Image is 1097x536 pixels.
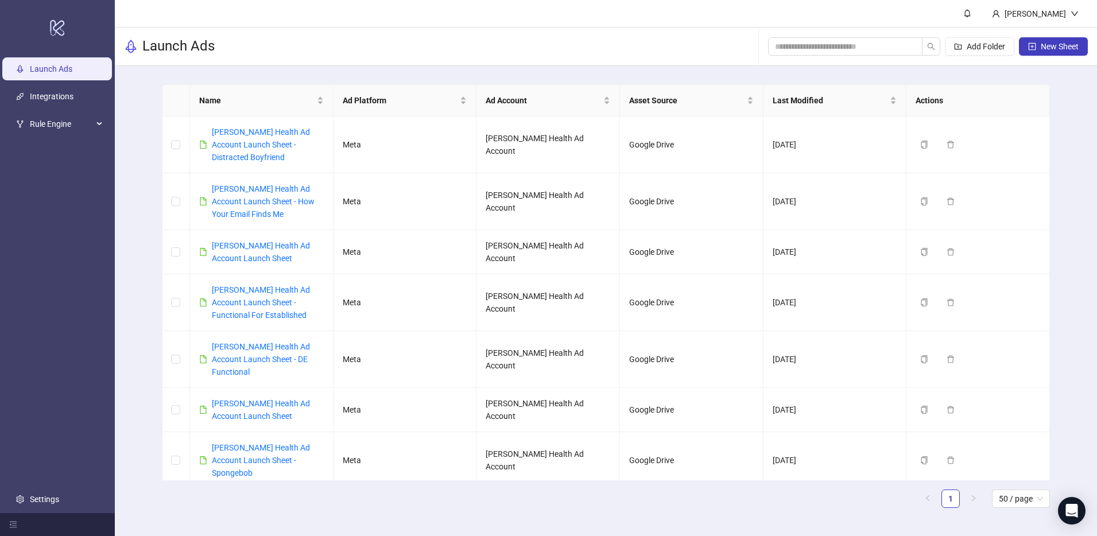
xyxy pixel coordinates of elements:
[947,355,955,363] span: delete
[964,490,983,508] li: Next Page
[942,490,959,507] a: 1
[773,94,888,107] span: Last Modified
[947,406,955,414] span: delete
[918,490,937,508] button: left
[947,456,955,464] span: delete
[620,173,763,230] td: Google Drive
[920,355,928,363] span: copy
[763,116,907,173] td: [DATE]
[620,85,763,116] th: Asset Source
[927,42,935,51] span: search
[763,85,907,116] th: Last Modified
[212,342,310,376] a: [PERSON_NAME] Health Ad Account Launch Sheet - DE Functional
[620,116,763,173] td: Google Drive
[947,141,955,149] span: delete
[963,9,971,17] span: bell
[941,490,960,508] li: 1
[212,241,310,263] a: [PERSON_NAME] Health Ad Account Launch Sheet
[918,490,937,508] li: Previous Page
[945,37,1014,56] button: Add Folder
[920,406,928,414] span: copy
[16,120,24,128] span: fork
[967,42,1005,51] span: Add Folder
[476,274,620,331] td: [PERSON_NAME] Health Ad Account
[947,197,955,205] span: delete
[947,298,955,306] span: delete
[199,141,207,149] span: file
[920,248,928,256] span: copy
[476,432,620,489] td: [PERSON_NAME] Health Ad Account
[920,456,928,464] span: copy
[763,274,907,331] td: [DATE]
[763,230,907,274] td: [DATE]
[620,388,763,432] td: Google Drive
[763,173,907,230] td: [DATE]
[199,248,207,256] span: file
[1000,7,1071,20] div: [PERSON_NAME]
[199,197,207,205] span: file
[343,94,458,107] span: Ad Platform
[924,495,931,502] span: left
[1019,37,1088,56] button: New Sheet
[954,42,962,51] span: folder-add
[476,173,620,230] td: [PERSON_NAME] Health Ad Account
[30,64,72,73] a: Launch Ads
[212,285,310,320] a: [PERSON_NAME] Health Ad Account Launch Sheet - Functional For Established
[947,248,955,256] span: delete
[970,495,977,502] span: right
[199,355,207,363] span: file
[30,92,73,101] a: Integrations
[763,432,907,489] td: [DATE]
[999,490,1043,507] span: 50 / page
[476,331,620,388] td: [PERSON_NAME] Health Ad Account
[334,230,477,274] td: Meta
[1041,42,1079,51] span: New Sheet
[1058,497,1086,525] div: Open Intercom Messenger
[334,116,477,173] td: Meta
[212,127,310,162] a: [PERSON_NAME] Health Ad Account Launch Sheet - Distracted Boyfriend
[9,521,17,529] span: menu-fold
[199,406,207,414] span: file
[212,399,310,421] a: [PERSON_NAME] Health Ad Account Launch Sheet
[30,112,93,135] span: Rule Engine
[920,141,928,149] span: copy
[199,298,207,306] span: file
[992,490,1050,508] div: Page Size
[334,274,477,331] td: Meta
[964,490,983,508] button: right
[906,85,1050,116] th: Actions
[334,173,477,230] td: Meta
[486,94,601,107] span: Ad Account
[212,184,315,219] a: [PERSON_NAME] Health Ad Account Launch Sheet - How Your Email Finds Me
[142,37,215,56] h3: Launch Ads
[476,85,620,116] th: Ad Account
[620,331,763,388] td: Google Drive
[124,40,138,53] span: rocket
[1028,42,1036,51] span: plus-square
[334,331,477,388] td: Meta
[920,298,928,306] span: copy
[620,230,763,274] td: Google Drive
[992,10,1000,18] span: user
[629,94,745,107] span: Asset Source
[199,456,207,464] span: file
[199,94,315,107] span: Name
[476,388,620,432] td: [PERSON_NAME] Health Ad Account
[620,274,763,331] td: Google Drive
[763,388,907,432] td: [DATE]
[334,388,477,432] td: Meta
[763,331,907,388] td: [DATE]
[212,443,310,477] a: [PERSON_NAME] Health Ad Account Launch Sheet - Spongebob
[920,197,928,205] span: copy
[334,432,477,489] td: Meta
[190,85,334,116] th: Name
[476,116,620,173] td: [PERSON_NAME] Health Ad Account
[334,85,477,116] th: Ad Platform
[476,230,620,274] td: [PERSON_NAME] Health Ad Account
[1071,10,1079,18] span: down
[30,495,59,504] a: Settings
[620,432,763,489] td: Google Drive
